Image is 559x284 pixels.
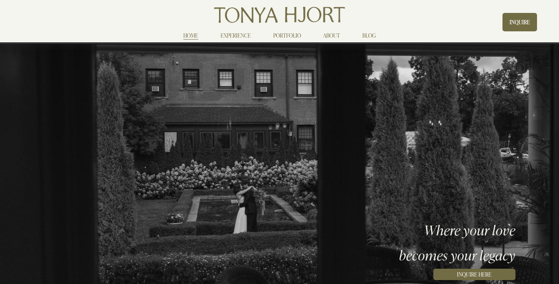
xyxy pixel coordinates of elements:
img: Tonya Hjort [212,4,346,26]
a: BLOG [362,31,376,40]
a: HOME [183,31,198,40]
h3: Where your love [347,223,515,237]
h3: becomes your legacy [347,248,515,262]
a: EXPERIENCE [221,31,251,40]
a: INQUIRE [502,13,537,31]
a: INQUIRE HERE [433,269,516,280]
a: PORTFOLIO [273,31,301,40]
a: ABOUT [323,31,340,40]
